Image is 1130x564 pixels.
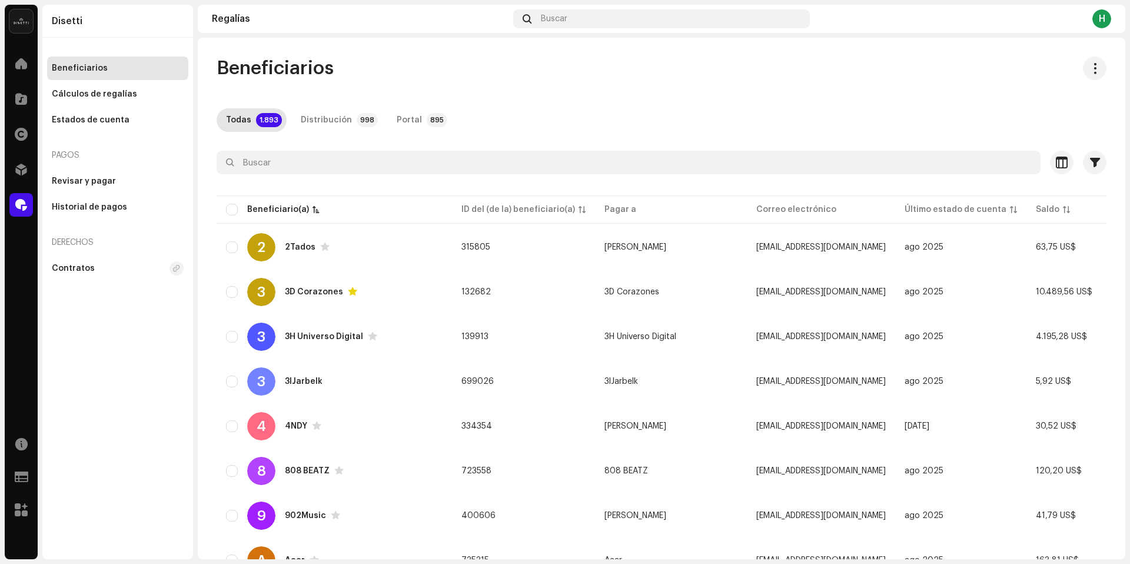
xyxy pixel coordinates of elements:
[397,108,422,132] div: Portal
[461,204,575,215] div: ID del (de la) beneficiario(a)
[217,57,334,80] span: Beneficiarios
[212,14,508,24] div: Regalías
[905,467,943,475] span: ago 2025
[1036,512,1076,520] span: 41,79 US$
[247,412,275,440] div: 4
[461,243,490,251] span: 315805
[604,467,648,475] span: 808 BEATZ
[1036,422,1076,430] span: 30,52 US$
[47,170,188,193] re-m-nav-item: Revisar y pagar
[541,14,567,24] span: Buscar
[461,333,488,341] span: 139913
[247,233,275,261] div: 2
[905,422,929,430] span: may 2024
[1036,204,1059,215] div: Saldo
[756,288,886,296] span: soloartistas3dc@hotmail.com
[604,333,676,341] span: 3H Universo Digital
[905,288,943,296] span: ago 2025
[52,177,116,186] div: Revisar y pagar
[905,512,943,520] span: ago 2025
[756,333,886,341] span: 3huniversodigital@gmail.com
[52,64,108,73] div: Beneficiarios
[47,195,188,219] re-m-nav-item: Historial de pagos
[247,457,275,485] div: 8
[285,467,330,475] div: 808 BEATZ
[461,467,491,475] span: 723558
[226,108,251,132] div: Todas
[285,243,315,251] div: 2Tados
[285,288,343,296] div: 3D Corazones
[47,141,188,170] re-a-nav-header: Pagos
[47,257,188,280] re-m-nav-item: Contratos
[905,243,943,251] span: ago 2025
[604,512,666,520] span: Alejandro Ordóñez
[247,502,275,530] div: 9
[247,323,275,351] div: 3
[1036,377,1071,386] span: 5,92 US$
[247,278,275,306] div: 3
[285,333,363,341] div: 3H Universo Digital
[1036,333,1087,341] span: 4.195,28 US$
[247,367,275,396] div: 3
[1036,288,1092,296] span: 10.489,56 US$
[247,204,309,215] div: Beneficiario(a)
[285,512,326,520] div: 902Music
[9,9,33,33] img: 02a7c2d3-3c89-4098-b12f-2ff2945c95ee
[756,243,886,251] span: cima.inc3@hotmail.com
[756,467,886,475] span: elfabricio01@gmail.com
[357,113,378,127] p-badge: 998
[301,108,352,132] div: Distribución
[461,377,494,386] span: 699026
[905,333,943,341] span: ago 2025
[604,243,666,251] span: Juan Lorenzo
[604,377,638,386] span: 3lJarbelk
[604,288,659,296] span: 3D Corazones
[427,113,447,127] p-badge: 895
[461,512,496,520] span: 400606
[1036,467,1082,475] span: 120,20 US$
[52,115,129,125] div: Estados de cuenta
[217,151,1041,174] input: Buscar
[905,377,943,386] span: ago 2025
[756,512,886,520] span: 902prods@gmail.com
[256,113,282,127] p-badge: 1.893
[47,82,188,106] re-m-nav-item: Cálculos de regalías
[905,204,1006,215] div: Último estado de cuenta
[47,108,188,132] re-m-nav-item: Estados de cuenta
[1092,9,1111,28] div: H
[52,203,127,212] div: Historial de pagos
[604,422,666,430] span: Andres Beleño
[756,377,886,386] span: jarbelkheredia@gmail.com
[47,57,188,80] re-m-nav-item: Beneficiarios
[756,422,886,430] span: laculpaesde4ndy@yahoo.com
[52,264,95,273] div: Contratos
[285,422,307,430] div: 4NDY
[47,228,188,257] re-a-nav-header: Derechos
[285,377,323,386] div: 3lJarbelk
[52,89,137,99] div: Cálculos de regalías
[1036,243,1076,251] span: 63,75 US$
[461,288,491,296] span: 132682
[461,422,492,430] span: 334354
